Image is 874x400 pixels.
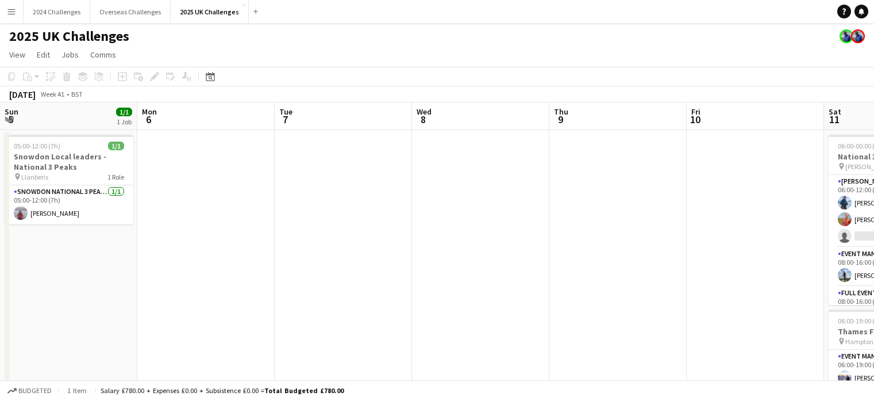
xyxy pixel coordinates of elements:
span: Llanberis [21,173,48,181]
div: Salary £780.00 + Expenses £0.00 + Subsistence £0.00 = [101,386,344,395]
span: Sat [829,106,841,117]
span: 7 [278,113,292,126]
app-card-role: Snowdon National 3 Peaks Walking Leader1/105:00-12:00 (7h)[PERSON_NAME] [5,185,133,224]
button: 2025 UK Challenges [171,1,249,23]
span: 1/1 [108,142,124,150]
app-job-card: 05:00-12:00 (7h)1/1Snowdon Local leaders - National 3 Peaks Llanberis1 RoleSnowdon National 3 Pea... [5,135,133,224]
span: 1 item [63,386,91,395]
app-user-avatar: Andy Baker [840,29,853,43]
span: Tue [279,106,292,117]
span: Budgeted [18,387,52,395]
div: [DATE] [9,89,36,100]
span: Comms [90,49,116,60]
button: Budgeted [6,384,53,397]
span: 9 [552,113,568,126]
span: Total Budgeted £780.00 [264,386,344,395]
span: 11 [827,113,841,126]
span: Edit [37,49,50,60]
app-user-avatar: Andy Baker [851,29,865,43]
span: 6 [140,113,157,126]
a: Edit [32,47,55,62]
span: Fri [691,106,700,117]
button: Overseas Challenges [90,1,171,23]
h1: 2025 UK Challenges [9,28,129,45]
button: 2024 Challenges [24,1,90,23]
h3: Snowdon Local leaders - National 3 Peaks [5,151,133,172]
span: Thu [554,106,568,117]
span: 1 Role [107,173,124,181]
span: 1/1 [116,108,132,116]
span: Mon [142,106,157,117]
span: View [9,49,25,60]
span: Week 41 [38,90,67,98]
div: 1 Job [117,117,132,126]
span: Jobs [61,49,79,60]
span: Wed [417,106,432,117]
a: View [5,47,30,62]
a: Jobs [57,47,83,62]
span: 5 [3,113,18,126]
div: BST [71,90,83,98]
span: 8 [415,113,432,126]
span: Sun [5,106,18,117]
span: 10 [690,113,700,126]
span: 05:00-12:00 (7h) [14,142,60,150]
a: Comms [86,47,121,62]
